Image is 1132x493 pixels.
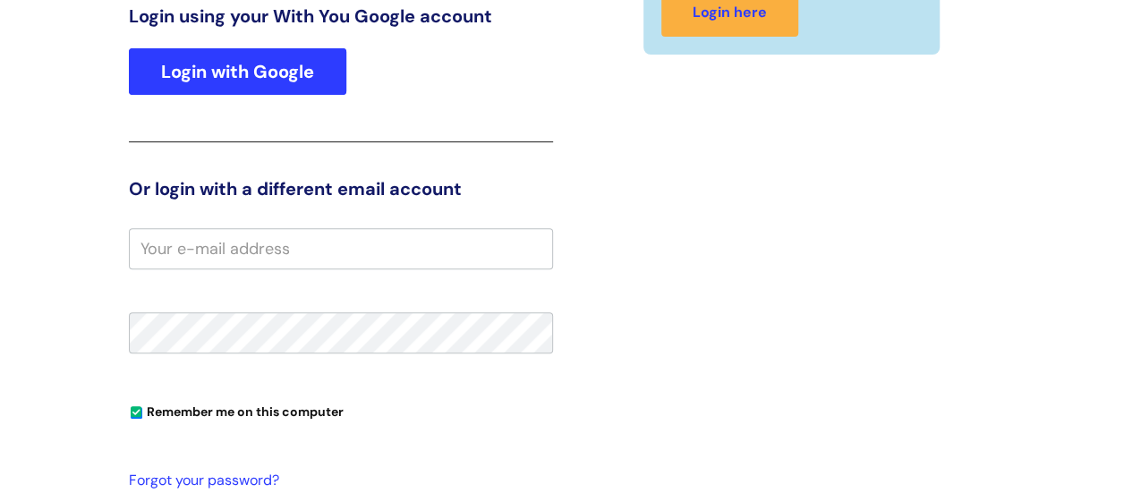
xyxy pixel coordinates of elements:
input: Remember me on this computer [131,407,142,419]
input: Your e-mail address [129,228,553,269]
h3: Or login with a different email account [129,178,553,200]
h3: Login using your With You Google account [129,5,553,27]
div: You can uncheck this option if you're logging in from a shared device [129,396,553,425]
label: Remember me on this computer [129,400,344,420]
a: Login with Google [129,48,346,95]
